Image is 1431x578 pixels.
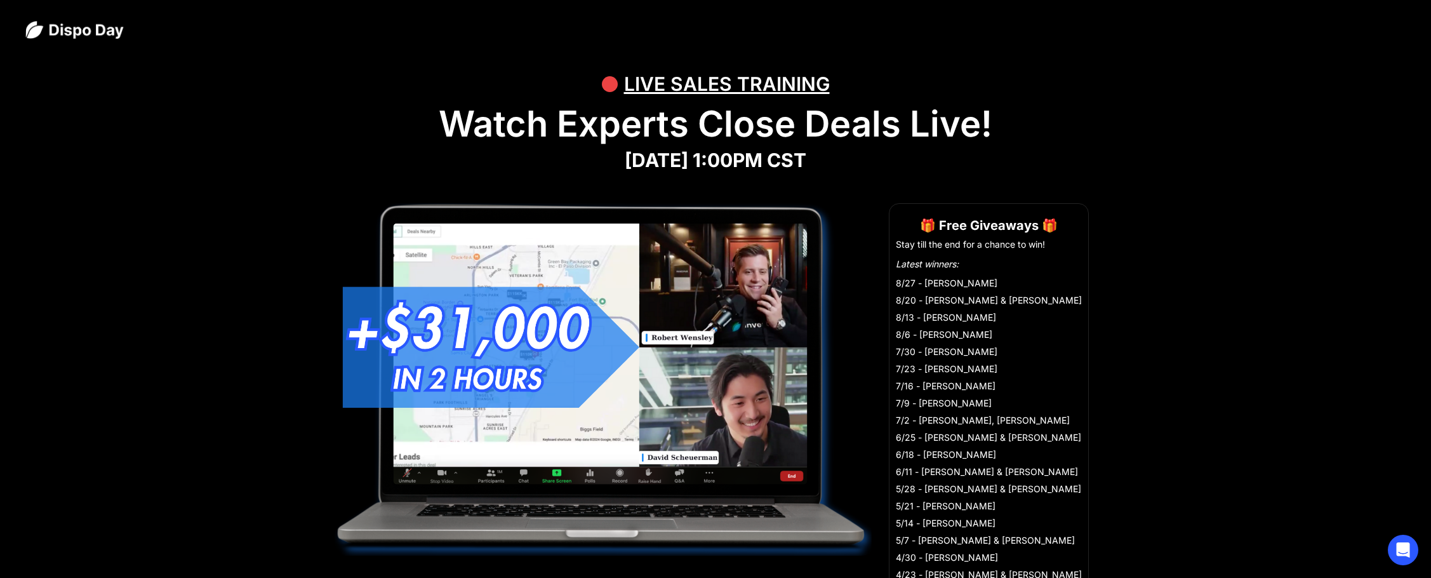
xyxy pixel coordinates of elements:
div: LIVE SALES TRAINING [624,65,830,103]
h1: Watch Experts Close Deals Live! [25,103,1406,145]
strong: 🎁 Free Giveaways 🎁 [920,218,1058,233]
li: Stay till the end for a chance to win! [896,238,1082,251]
strong: [DATE] 1:00PM CST [625,149,806,171]
div: Open Intercom Messenger [1388,535,1418,565]
em: Latest winners: [896,259,959,269]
